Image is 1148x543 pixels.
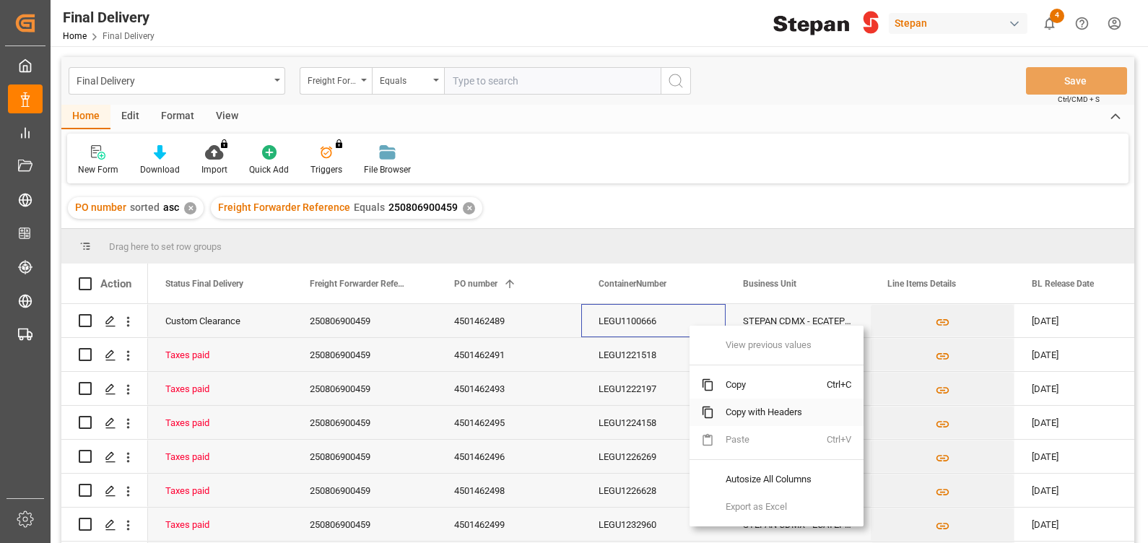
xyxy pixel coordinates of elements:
a: Home [63,31,87,41]
div: Press SPACE to select this row. [61,338,148,372]
div: Press SPACE to select this row. [61,508,148,542]
span: ContainerNumber [599,279,666,289]
span: Freight Forwarder Reference [310,279,406,289]
span: Ctrl/CMD + S [1058,94,1100,105]
span: Drag here to set row groups [109,241,222,252]
span: sorted [130,201,160,213]
div: New Form [78,163,118,176]
div: Taxes paid [165,407,275,440]
div: Stepan [889,13,1027,34]
button: open menu [372,67,444,95]
div: View [205,105,249,129]
button: Stepan [889,9,1033,37]
div: 250806900459 [292,372,437,405]
div: 250806900459 [292,508,437,541]
div: 250806900459 [292,304,437,337]
div: Download [140,163,180,176]
input: Type to search [444,67,661,95]
span: Equals [354,201,385,213]
div: 250806900459 [292,474,437,507]
span: Line Items Details [887,279,956,289]
div: 4501462491 [437,338,581,371]
div: LEGU1222197 [581,372,726,405]
span: asc [163,201,179,213]
div: 4501462495 [437,406,581,439]
span: Ctrl+V [827,426,858,453]
div: 4501462496 [437,440,581,473]
span: Autosize All Columns [714,466,827,493]
span: Copy with Headers [714,399,827,426]
div: Taxes paid [165,373,275,406]
span: Ctrl+C [827,371,858,399]
span: Paste [714,426,827,453]
div: Edit [110,105,150,129]
div: Press SPACE to select this row. [61,406,148,440]
span: Freight Forwarder Reference [218,201,350,213]
div: ✕ [463,202,475,214]
div: LEGU1232960 [581,508,726,541]
span: Export as Excel [714,493,827,521]
div: 250806900459 [292,440,437,473]
div: 250806900459 [292,406,437,439]
div: ✕ [184,202,196,214]
span: Status Final Delivery [165,279,243,289]
div: 250806900459 [292,338,437,371]
div: STEPAN CDMX - ECATEPEC [726,304,870,337]
div: LEGU1226628 [581,474,726,507]
span: BL Release Date [1032,279,1094,289]
div: LEGU1221518 [581,338,726,371]
div: Freight Forwarder Reference [308,71,357,87]
button: open menu [69,67,285,95]
div: 4501462498 [437,474,581,507]
div: Format [150,105,205,129]
span: Copy [714,371,827,399]
div: Press SPACE to select this row. [61,440,148,474]
div: Taxes paid [165,508,275,542]
div: LEGU1224158 [581,406,726,439]
span: 4 [1050,9,1064,23]
div: LEGU1100666 [581,304,726,337]
div: 4501462493 [437,372,581,405]
div: Action [100,277,131,290]
button: Help Center [1066,7,1098,40]
div: 4501462499 [437,508,581,541]
span: PO number [75,201,126,213]
div: Press SPACE to select this row. [61,474,148,508]
img: Stepan_Company_logo.svg.png_1713531530.png [773,11,879,36]
button: show 4 new notifications [1033,7,1066,40]
span: View previous values [714,331,827,359]
button: search button [661,67,691,95]
div: Taxes paid [165,339,275,372]
div: File Browser [364,163,411,176]
div: 4501462489 [437,304,581,337]
button: open menu [300,67,372,95]
div: LEGU1226269 [581,440,726,473]
span: 250806900459 [388,201,458,213]
div: Final Delivery [77,71,269,89]
div: Equals [380,71,429,87]
button: Save [1026,67,1127,95]
div: Press SPACE to select this row. [61,372,148,406]
div: Press SPACE to select this row. [61,304,148,338]
div: Custom Clearance [165,305,275,338]
span: PO number [454,279,497,289]
div: Taxes paid [165,474,275,508]
div: Quick Add [249,163,289,176]
div: Home [61,105,110,129]
div: Final Delivery [63,6,155,28]
span: Business Unit [743,279,796,289]
div: Taxes paid [165,440,275,474]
